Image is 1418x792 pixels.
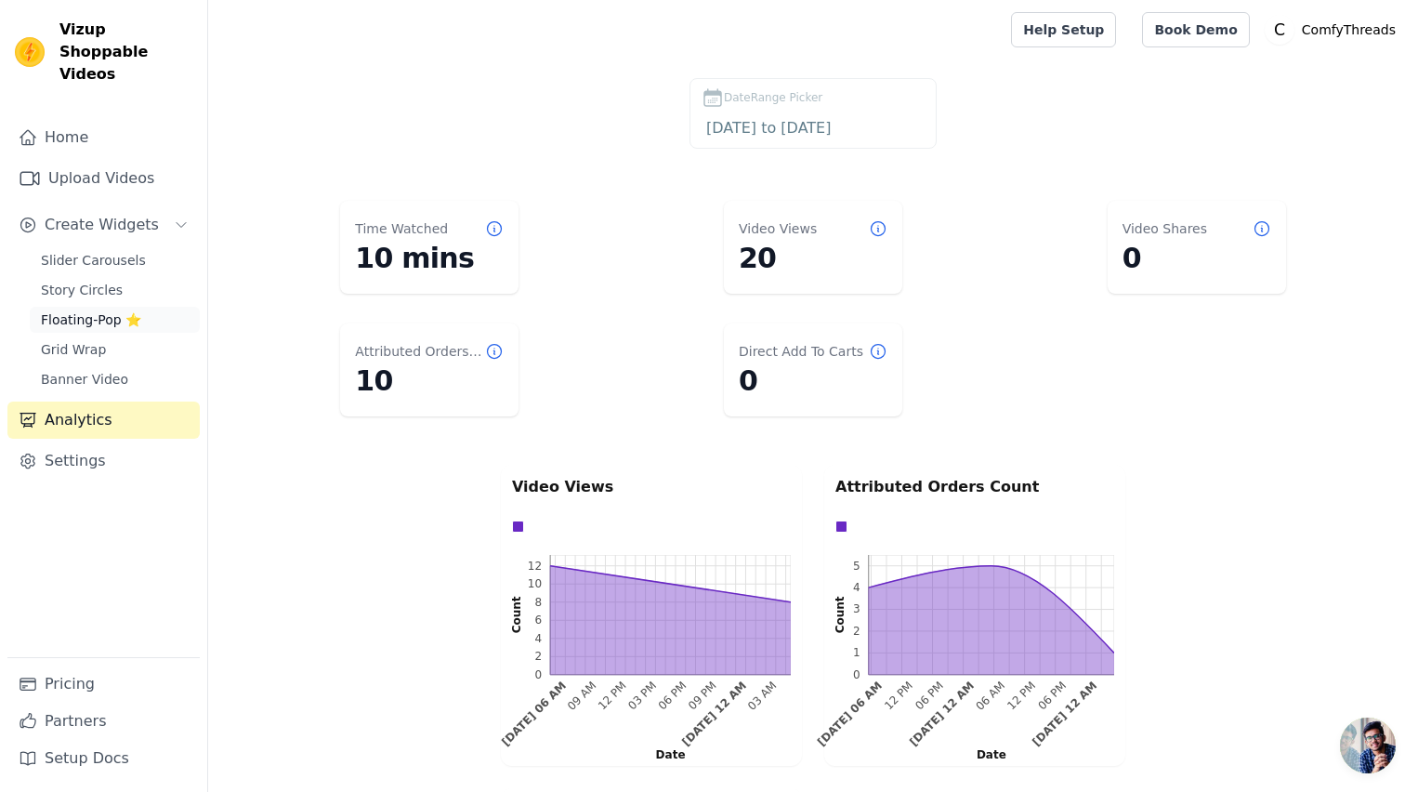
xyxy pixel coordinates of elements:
[510,596,523,633] text: Count
[1004,679,1038,712] g: Wed Sep 17 2025 12:00:00 GMT+0530 (India Standard Time)
[499,679,569,748] text: [DATE] 06 AM
[739,242,887,275] dd: 20
[528,555,550,681] g: left ticks
[534,596,542,609] text: 8
[853,625,860,638] text: 2
[907,679,977,748] text: [DATE] 12 AM
[355,364,504,398] dd: 10
[656,679,689,712] g: Tue Sep 16 2025 18:00:00 GMT+0530 (India Standard Time)
[7,703,200,740] a: Partners
[355,219,448,238] dt: Time Watched
[853,668,860,681] text: 0
[499,679,569,748] g: Tue Sep 16 2025 06:00:00 GMT+0530 (India Standard Time)
[679,679,749,748] g: Wed Sep 17 2025 00:00:00 GMT+0530 (India Standard Time)
[534,632,542,645] text: 4
[596,679,629,712] text: 12 PM
[853,646,860,659] text: 1
[1123,242,1271,275] dd: 0
[528,560,542,573] text: 12
[834,596,847,633] text: Count
[41,251,146,270] span: Slider Carousels
[7,666,200,703] a: Pricing
[30,307,200,333] a: Floating-Pop ⭐
[7,206,200,244] button: Create Widgets
[853,581,860,594] text: 4
[1030,679,1099,748] text: [DATE] 12 AM
[815,675,1114,749] g: bottom ticks
[913,679,946,712] text: 06 PM
[490,555,550,681] g: left axis
[739,364,887,398] dd: 0
[534,668,542,681] text: 0
[831,516,1109,537] div: Data groups
[882,679,915,712] text: 12 PM
[907,679,977,748] g: Wed Sep 17 2025 00:00:00 GMT+0530 (India Standard Time)
[882,679,915,712] g: Tue Sep 16 2025 12:00:00 GMT+0530 (India Standard Time)
[534,614,542,627] text: 6
[41,310,141,329] span: Floating-Pop ⭐
[724,89,822,106] span: DateRange Picker
[745,679,780,713] text: 03 AM
[974,679,1008,713] g: Wed Sep 17 2025 06:00:00 GMT+0530 (India Standard Time)
[7,160,200,197] a: Upload Videos
[1030,679,1099,748] g: Thu Sep 18 2025 00:00:00 GMT+0530 (India Standard Time)
[853,560,860,573] text: 5
[596,679,629,712] g: Tue Sep 16 2025 12:00:00 GMT+0530 (India Standard Time)
[507,516,786,537] div: Data groups
[974,679,1008,713] text: 06 AM
[815,679,885,748] g: Tue Sep 16 2025 06:00:00 GMT+0530 (India Standard Time)
[1340,718,1396,773] div: Open chat
[702,116,925,140] input: DateRange Picker
[656,748,686,761] text: Date
[499,675,791,749] g: bottom ticks
[1265,13,1403,46] button: C ComfyThreads
[45,214,159,236] span: Create Widgets
[30,247,200,273] a: Slider Carousels
[656,679,689,712] text: 06 PM
[1274,20,1285,39] text: C
[41,370,128,389] span: Banner Video
[913,679,946,712] g: Tue Sep 16 2025 18:00:00 GMT+0530 (India Standard Time)
[7,402,200,439] a: Analytics
[739,342,863,361] dt: Direct Add To Carts
[820,555,868,681] g: left axis
[1294,13,1403,46] p: ComfyThreads
[625,679,659,712] text: 03 PM
[625,679,659,712] g: Tue Sep 16 2025 15:00:00 GMT+0530 (India Standard Time)
[528,577,542,590] text: 10
[512,476,791,498] p: Video Views
[534,650,542,663] text: 2
[15,37,45,67] img: Vizup
[7,119,200,156] a: Home
[355,242,504,275] dd: 10 mins
[355,342,485,361] dt: Attributed Orders Count
[977,748,1006,761] text: Date
[1011,12,1116,47] a: Help Setup
[59,19,192,86] span: Vizup Shoppable Videos
[853,555,869,681] g: left ticks
[1142,12,1249,47] a: Book Demo
[1035,679,1069,712] text: 06 PM
[30,337,200,363] a: Grid Wrap
[835,476,1114,498] p: Attributed Orders Count
[1004,679,1038,712] text: 12 PM
[853,602,860,615] text: 3
[30,277,200,303] a: Story Circles
[30,366,200,392] a: Banner Video
[686,679,719,712] g: Tue Sep 16 2025 21:00:00 GMT+0530 (India Standard Time)
[565,679,599,713] text: 09 AM
[41,281,123,299] span: Story Circles
[565,679,599,713] g: Tue Sep 16 2025 09:00:00 GMT+0530 (India Standard Time)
